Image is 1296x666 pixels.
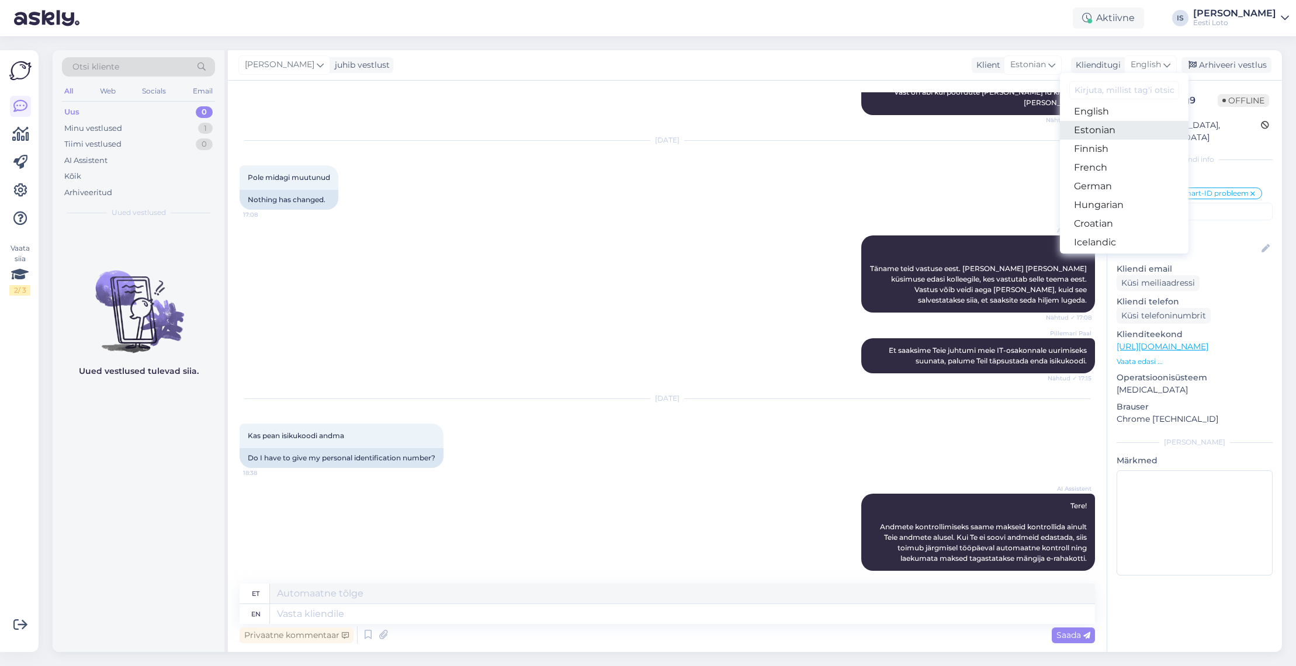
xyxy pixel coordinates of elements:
[240,135,1095,145] div: [DATE]
[64,106,79,118] div: Uus
[190,84,215,99] div: Email
[330,59,390,71] div: juhib vestlust
[1010,58,1046,71] span: Estonian
[140,84,168,99] div: Socials
[875,77,1089,107] span: On Teil mingid andmed äkki muutunud? Nimi, uus smart id? Vast on abi kui pöördute [PERSON_NAME] I...
[1117,372,1273,384] p: Operatsioonisüsteem
[1048,484,1091,493] span: AI Assistent
[252,584,259,603] div: et
[1117,308,1211,324] div: Küsi telefoninumbrit
[1048,226,1091,235] span: AI Assistent
[243,469,287,477] span: 18:38
[1117,437,1273,448] div: [PERSON_NAME]
[1048,374,1091,383] span: Nähtud ✓ 17:15
[64,155,108,166] div: AI Assistent
[1048,329,1091,338] span: Pillemari Paal
[196,106,213,118] div: 0
[889,346,1089,365] span: Et saaksime Teie juhtumi meie IT-osakonnale uurimiseks suunata, palume Teil täpsustada enda isiku...
[1193,18,1276,27] div: Eesti Loto
[1117,172,1273,184] p: Kliendi tag'id
[1117,275,1200,291] div: Küsi meiliaadressi
[1060,102,1188,121] a: English
[1117,356,1273,367] p: Vaata edasi ...
[1056,630,1090,640] span: Saada
[1172,10,1188,26] div: IS
[1071,59,1121,71] div: Klienditugi
[1060,196,1188,214] a: Hungarian
[1193,9,1289,27] a: [PERSON_NAME]Eesti Loto
[72,61,119,73] span: Otsi kliente
[240,393,1095,404] div: [DATE]
[62,84,75,99] div: All
[64,123,122,134] div: Minu vestlused
[1117,413,1273,425] p: Chrome [TECHNICAL_ID]
[1046,116,1091,124] span: Nähtud ✓ 17:20
[1048,571,1091,580] span: 18:39
[1131,58,1161,71] span: English
[196,138,213,150] div: 0
[1117,263,1273,275] p: Kliendi email
[243,210,287,219] span: 17:08
[1117,455,1273,467] p: Märkmed
[240,190,338,210] div: Nothing has changed.
[248,173,330,182] span: Pole midagi muutunud
[1218,94,1269,107] span: Offline
[1060,158,1188,177] a: French
[98,84,118,99] div: Web
[1117,384,1273,396] p: [MEDICAL_DATA]
[248,431,344,440] span: Kas pean isikukoodi andma
[112,207,166,218] span: Uued vestlused
[1060,121,1188,140] a: Estonian
[64,171,81,182] div: Kõik
[64,187,112,199] div: Arhiveeritud
[240,448,443,468] div: Do I have to give my personal identification number?
[1060,214,1188,233] a: Croatian
[198,123,213,134] div: 1
[1073,8,1144,29] div: Aktiivne
[1117,328,1273,341] p: Klienditeekond
[53,249,224,355] img: No chats
[79,365,199,377] p: Uued vestlused tulevad siia.
[1180,190,1249,197] span: Smart-ID probleem
[1069,81,1179,99] input: Kirjuta, millist tag'i otsid
[1046,313,1091,322] span: Nähtud ✓ 17:08
[1060,140,1188,158] a: Finnish
[1060,177,1188,196] a: German
[1120,119,1261,144] div: [GEOGRAPHIC_DATA], [GEOGRAPHIC_DATA]
[1117,296,1273,308] p: Kliendi telefon
[1117,401,1273,413] p: Brauser
[1117,154,1273,165] div: Kliendi info
[64,138,122,150] div: Tiimi vestlused
[1117,242,1259,255] input: Lisa nimi
[1060,233,1188,252] a: Icelandic
[972,59,1000,71] div: Klient
[251,604,261,624] div: en
[1117,225,1273,237] p: Kliendi nimi
[9,60,32,82] img: Askly Logo
[1117,341,1208,352] a: [URL][DOMAIN_NAME]
[9,243,30,296] div: Vaata siia
[1193,9,1276,18] div: [PERSON_NAME]
[1117,203,1273,220] input: Lisa tag
[240,627,354,643] div: Privaatne kommentaar
[245,58,314,71] span: [PERSON_NAME]
[1181,57,1271,73] div: Arhiveeri vestlus
[9,285,30,296] div: 2 / 3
